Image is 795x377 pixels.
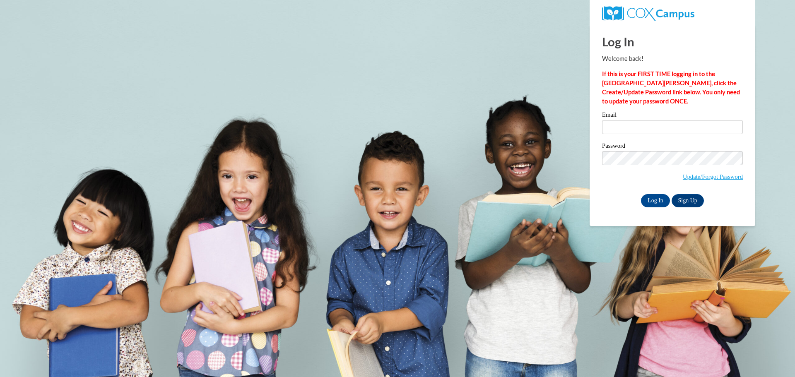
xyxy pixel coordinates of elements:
a: Update/Forgot Password [683,173,743,180]
label: Password [602,143,743,151]
h1: Log In [602,33,743,50]
p: Welcome back! [602,54,743,63]
a: COX Campus [602,10,694,17]
a: Sign Up [672,194,704,207]
input: Log In [641,194,670,207]
strong: If this is your FIRST TIME logging in to the [GEOGRAPHIC_DATA][PERSON_NAME], click the Create/Upd... [602,70,740,105]
label: Email [602,112,743,120]
img: COX Campus [602,6,694,21]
